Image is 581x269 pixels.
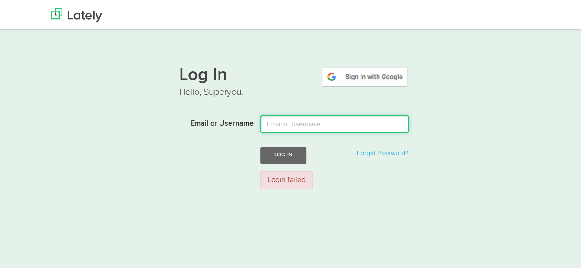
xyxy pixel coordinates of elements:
[172,114,254,128] label: Email or Username
[357,149,408,155] a: Forgot Password?
[260,170,313,189] div: Login failed
[51,7,102,21] img: Lately
[179,65,409,84] h1: Log In
[179,84,409,97] p: Hello, Superyou.
[321,65,409,86] img: google-signin.png
[260,114,409,132] input: Email or Username
[260,145,306,162] button: Log In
